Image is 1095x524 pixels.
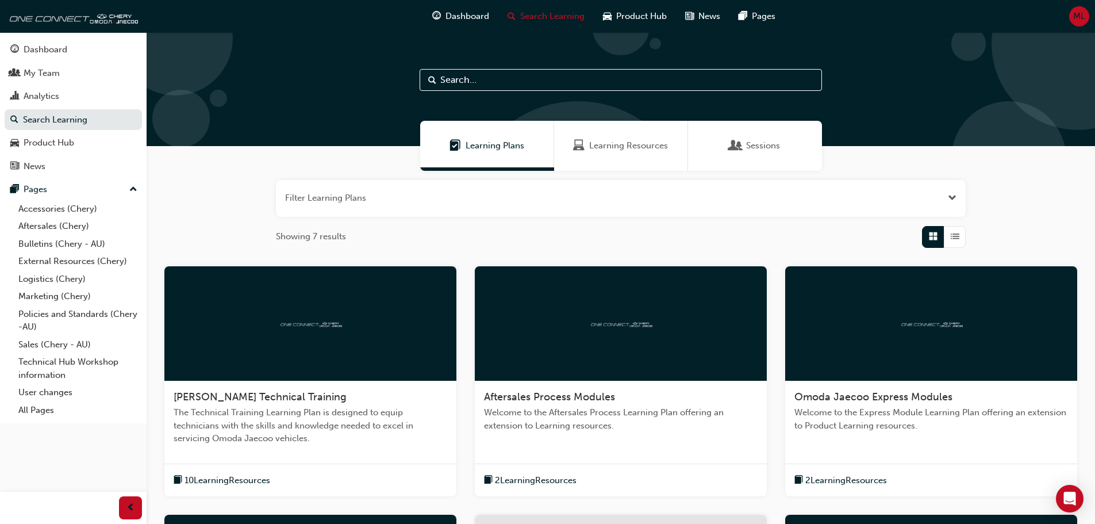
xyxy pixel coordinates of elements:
img: oneconnect [589,318,652,328]
a: External Resources (Chery) [14,253,142,270]
a: Sales (Chery - AU) [14,336,142,354]
span: search-icon [10,115,18,125]
span: Welcome to the Aftersales Process Learning Plan offering an extension to Learning resources. [484,406,758,432]
button: Pages [5,179,142,200]
span: Learning Plans [466,139,524,152]
span: Learning Resources [589,139,668,152]
button: Open the filter [948,192,956,205]
button: ML [1069,6,1089,26]
span: Grid [929,230,938,243]
span: Learning Plans [449,139,461,152]
span: The Technical Training Learning Plan is designed to equip technicians with the skills and knowled... [174,406,447,445]
a: car-iconProduct Hub [594,5,676,28]
a: oneconnect[PERSON_NAME] Technical TrainingThe Technical Training Learning Plan is designed to equ... [164,266,456,497]
div: My Team [24,67,60,80]
a: pages-iconPages [729,5,785,28]
span: guage-icon [432,9,441,24]
span: Sessions [746,139,780,152]
a: Learning PlansLearning Plans [420,121,554,171]
span: chart-icon [10,91,19,102]
button: book-icon2LearningResources [484,473,577,488]
a: Search Learning [5,109,142,131]
span: News [698,10,720,23]
span: up-icon [129,182,137,197]
div: Analytics [24,90,59,103]
a: SessionsSessions [688,121,822,171]
a: All Pages [14,401,142,419]
a: Accessories (Chery) [14,200,142,218]
span: Pages [752,10,775,23]
a: Product Hub [5,132,142,154]
a: User changes [14,384,142,401]
span: List [951,230,959,243]
button: book-icon2LearningResources [794,473,887,488]
div: Open Intercom Messenger [1056,485,1084,512]
span: prev-icon [126,501,135,515]
a: Marketing (Chery) [14,288,142,305]
a: oneconnectOmoda Jaecoo Express ModulesWelcome to the Express Module Learning Plan offering an ext... [785,266,1077,497]
span: Search Learning [520,10,585,23]
a: Learning ResourcesLearning Resources [554,121,688,171]
div: Dashboard [24,43,67,56]
a: news-iconNews [676,5,729,28]
span: 10 Learning Resources [185,474,270,487]
div: Pages [24,183,47,196]
span: ML [1073,10,1085,23]
a: Dashboard [5,39,142,60]
span: Welcome to the Express Module Learning Plan offering an extension to Product Learning resources. [794,406,1068,432]
span: people-icon [10,68,19,79]
input: Search... [420,69,822,91]
div: Product Hub [24,136,74,150]
a: Aftersales (Chery) [14,217,142,235]
span: Omoda Jaecoo Express Modules [794,391,952,403]
a: oneconnectAftersales Process ModulesWelcome to the Aftersales Process Learning Plan offering an e... [475,266,767,497]
span: Showing 7 results [276,230,346,243]
span: book-icon [174,473,182,488]
span: 2 Learning Resources [495,474,577,487]
span: Search [428,74,436,87]
span: car-icon [10,138,19,148]
span: car-icon [603,9,612,24]
a: News [5,156,142,177]
span: news-icon [10,162,19,172]
span: book-icon [484,473,493,488]
span: book-icon [794,473,803,488]
span: [PERSON_NAME] Technical Training [174,391,347,403]
span: Dashboard [445,10,489,23]
a: Technical Hub Workshop information [14,353,142,384]
a: Analytics [5,86,142,107]
span: pages-icon [10,185,19,195]
button: DashboardMy TeamAnalyticsSearch LearningProduct HubNews [5,37,142,179]
a: search-iconSearch Learning [498,5,594,28]
span: 2 Learning Resources [805,474,887,487]
img: oneconnect [279,318,342,328]
a: Bulletins (Chery - AU) [14,235,142,253]
span: Product Hub [616,10,667,23]
span: pages-icon [739,9,747,24]
span: guage-icon [10,45,19,55]
div: News [24,160,45,173]
span: Learning Resources [573,139,585,152]
span: search-icon [508,9,516,24]
span: news-icon [685,9,694,24]
span: Sessions [730,139,741,152]
button: book-icon10LearningResources [174,473,270,488]
a: Logistics (Chery) [14,270,142,288]
a: Policies and Standards (Chery -AU) [14,305,142,336]
img: oneconnect [6,5,138,28]
a: My Team [5,63,142,84]
span: Aftersales Process Modules [484,391,615,403]
a: guage-iconDashboard [423,5,498,28]
img: oneconnect [900,318,963,328]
